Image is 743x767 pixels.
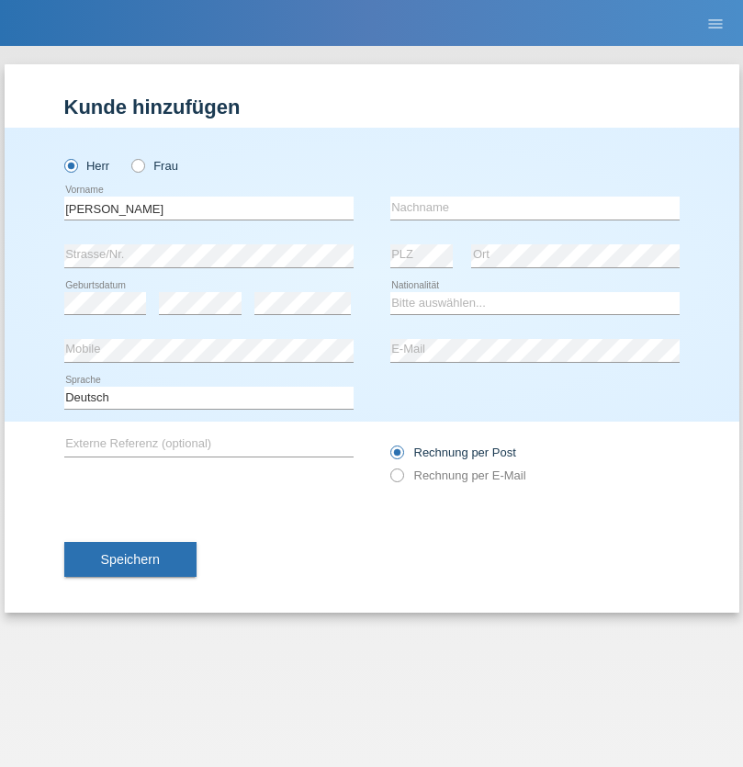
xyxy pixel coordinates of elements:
[390,468,402,491] input: Rechnung per E-Mail
[697,17,734,28] a: menu
[64,159,110,173] label: Herr
[64,96,680,118] h1: Kunde hinzufügen
[390,468,526,482] label: Rechnung per E-Mail
[706,15,725,33] i: menu
[131,159,143,171] input: Frau
[101,552,160,567] span: Speichern
[64,159,76,171] input: Herr
[390,446,402,468] input: Rechnung per Post
[390,446,516,459] label: Rechnung per Post
[131,159,178,173] label: Frau
[64,542,197,577] button: Speichern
